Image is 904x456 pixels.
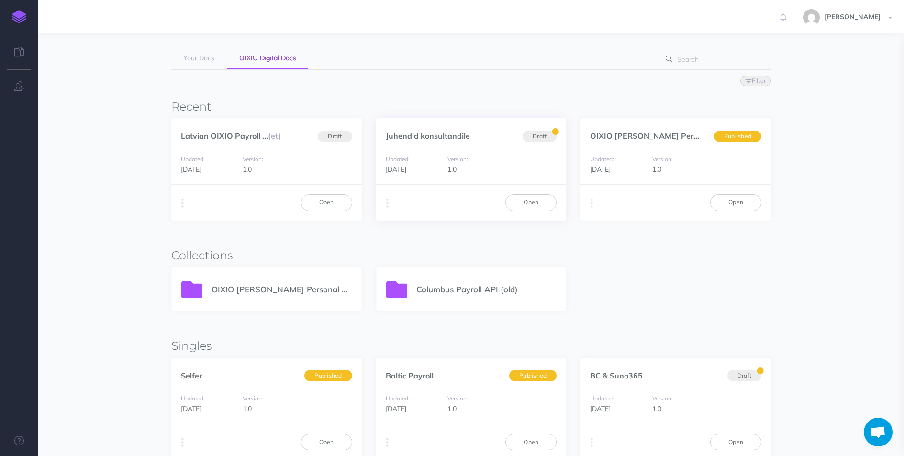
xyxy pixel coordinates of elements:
[12,10,26,23] img: logo-mark.svg
[710,434,761,450] a: Open
[386,165,406,174] span: [DATE]
[268,131,281,141] span: (et)
[416,283,557,296] p: Columbus Payroll API (old)
[740,76,771,86] button: Filter
[386,371,434,380] a: Baltic Payroll
[590,371,643,380] a: BC & Suno365
[181,395,205,402] small: Updated:
[590,404,611,413] span: [DATE]
[181,156,205,163] small: Updated:
[652,165,661,174] span: 1.0
[591,197,593,210] i: More actions
[171,340,771,352] h3: Singles
[652,404,661,413] span: 1.0
[386,281,408,298] img: icon-folder.svg
[239,54,296,62] span: OIXIO Digital Docs
[505,434,557,450] a: Open
[386,404,406,413] span: [DATE]
[301,434,352,450] a: Open
[181,404,201,413] span: [DATE]
[652,395,673,402] small: Version:
[590,131,732,141] a: OIXIO [PERSON_NAME] Personal...
[243,165,252,174] span: 1.0
[386,131,470,141] a: Juhendid konsultandile
[447,156,468,163] small: Version:
[181,197,184,210] i: More actions
[386,156,410,163] small: Updated:
[171,249,771,262] h3: Collections
[590,395,614,402] small: Updated:
[447,395,468,402] small: Version:
[710,194,761,211] a: Open
[227,48,308,69] a: OIXIO Digital Docs
[212,283,352,296] p: OIXIO [PERSON_NAME] Personal 365
[386,197,389,210] i: More actions
[590,156,614,163] small: Updated:
[171,48,226,69] a: Your Docs
[181,281,203,298] img: icon-folder.svg
[590,165,611,174] span: [DATE]
[386,436,389,449] i: More actions
[183,54,214,62] span: Your Docs
[447,165,457,174] span: 1.0
[820,12,885,21] span: [PERSON_NAME]
[674,51,756,68] input: Search
[243,404,252,413] span: 1.0
[301,194,352,211] a: Open
[803,9,820,26] img: 31ca6b76c58a41dfc3662d81e4fc32f0.jpg
[652,156,673,163] small: Version:
[386,395,410,402] small: Updated:
[243,156,263,163] small: Version:
[181,436,184,449] i: More actions
[447,404,457,413] span: 1.0
[505,194,557,211] a: Open
[864,418,893,446] div: Avatud vestlus
[243,395,263,402] small: Version:
[181,165,201,174] span: [DATE]
[171,100,771,113] h3: Recent
[591,436,593,449] i: More actions
[181,371,202,380] a: Selfer
[181,131,281,141] a: Latvian OIXIO Payroll ...(et)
